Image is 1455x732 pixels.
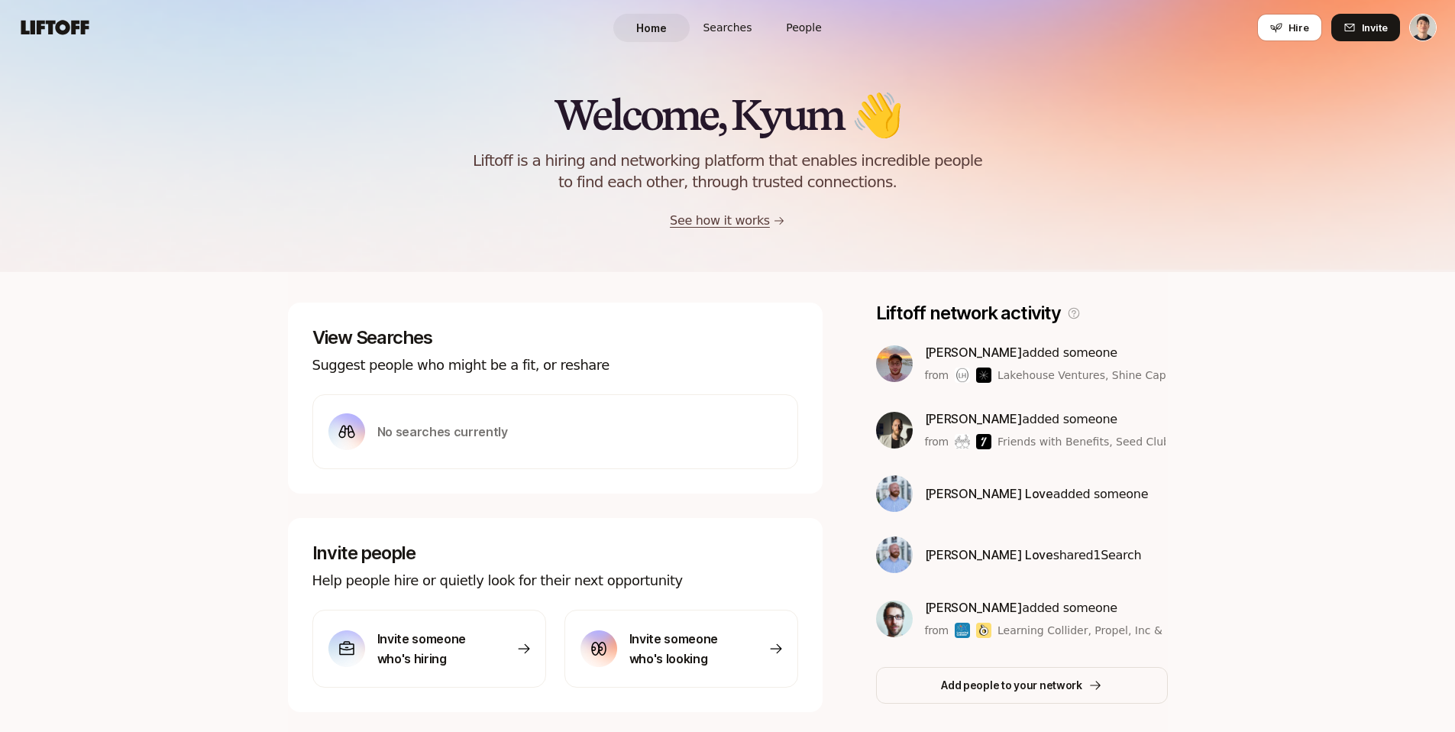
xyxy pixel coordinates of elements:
p: Liftoff network activity [876,303,1061,324]
p: Suggest people who might be a fit, or reshare [312,355,798,376]
img: Shine Capital [976,368,991,383]
span: [PERSON_NAME] Love [925,486,1053,501]
p: No searches currently [377,422,508,442]
span: [PERSON_NAME] Love [925,547,1053,562]
p: added someone [925,342,1166,363]
a: People [766,14,842,42]
p: Invite people [312,543,798,564]
span: Searches [703,20,752,36]
img: Kyum Kim [1410,15,1436,40]
p: shared 1 Search [925,545,1142,565]
p: added someone [925,598,1166,618]
img: 87b9490a_cb76_40a5_9ed5_08b7491e3b68.jpg [876,601,913,637]
p: from [925,366,949,384]
img: Friends with Benefits [955,434,970,449]
p: Help people hire or quietly look for their next opportunity [312,570,798,591]
p: Invite someone who's looking [629,629,736,669]
span: [PERSON_NAME] [925,600,1023,615]
img: b72c8261_0d4d_4a50_aadc_a05c176bc497.jpg [876,536,913,573]
p: Add people to your network [941,676,1082,695]
span: Friends with Benefits, Seed Club & others [997,436,1219,448]
img: b72c8261_0d4d_4a50_aadc_a05c176bc497.jpg [876,475,913,512]
span: Home [636,20,667,36]
img: Propel, Inc [976,623,991,638]
button: Kyum Kim [1409,14,1437,41]
a: Searches [690,14,766,42]
img: Learning Collider [955,623,970,638]
span: Hire [1288,20,1309,35]
span: [PERSON_NAME] [925,411,1023,426]
p: added someone [925,409,1166,429]
p: from [925,432,949,451]
span: People [786,20,822,36]
span: Invite [1362,20,1388,35]
button: Hire [1257,14,1322,41]
img: ACg8ocJgLS4_X9rs-p23w7LExaokyEoWgQo9BGx67dOfttGDosg=s160-c [876,345,913,382]
img: 318e5d3d_b654_46dc_b918_bcb3f7c51db9.jpg [876,412,913,449]
p: added someone [925,484,1149,504]
p: View Searches [312,327,798,348]
img: Seed Club [976,434,991,449]
span: Lakehouse Ventures, Shine Capital & others [997,369,1232,381]
p: from [925,621,949,640]
a: Home [613,14,690,42]
a: See how it works [670,213,770,228]
button: Invite [1331,14,1400,41]
span: Learning Collider, Propel, Inc & others [997,624,1200,636]
h2: Welcome, Kyum 👋 [554,92,900,138]
p: Liftoff is a hiring and networking platform that enables incredible people to find each other, th... [454,150,1001,193]
p: Invite someone who's hiring [377,629,484,669]
button: Add people to your network [876,667,1168,704]
img: Lakehouse Ventures [955,368,970,383]
span: [PERSON_NAME] [925,345,1023,360]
